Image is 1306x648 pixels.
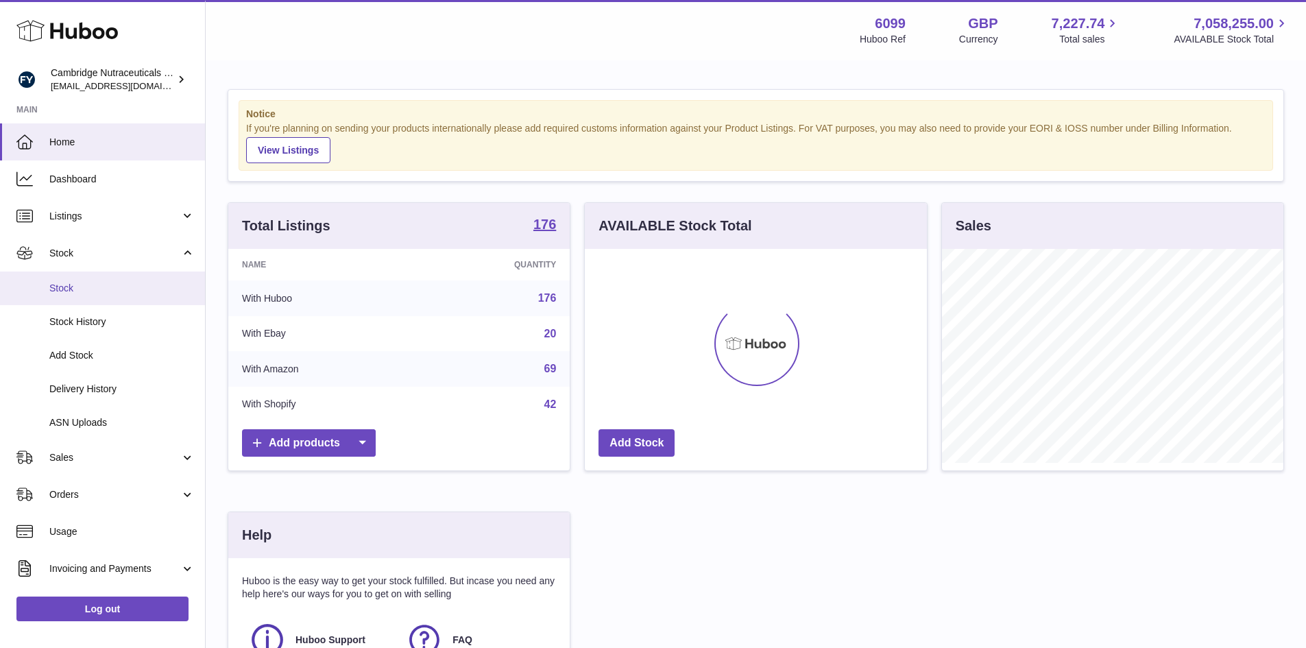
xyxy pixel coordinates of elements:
[295,634,365,647] span: Huboo Support
[544,398,557,410] a: 42
[544,328,557,339] a: 20
[959,33,998,46] div: Currency
[1194,14,1274,33] span: 7,058,255.00
[49,562,180,575] span: Invoicing and Payments
[1052,14,1121,46] a: 7,227.74 Total sales
[1059,33,1120,46] span: Total sales
[49,349,195,362] span: Add Stock
[16,597,189,621] a: Log out
[49,136,195,149] span: Home
[598,217,751,235] h3: AVAILABLE Stock Total
[228,387,415,422] td: With Shopify
[49,451,180,464] span: Sales
[49,282,195,295] span: Stock
[228,249,415,280] th: Name
[533,217,556,234] a: 176
[49,247,180,260] span: Stock
[246,108,1266,121] strong: Notice
[49,383,195,396] span: Delivery History
[228,280,415,316] td: With Huboo
[16,69,37,90] img: huboo@camnutra.com
[875,14,906,33] strong: 6099
[246,137,330,163] a: View Listings
[1174,33,1290,46] span: AVAILABLE Stock Total
[228,351,415,387] td: With Amazon
[228,316,415,352] td: With Ebay
[598,429,675,457] a: Add Stock
[49,173,195,186] span: Dashboard
[452,634,472,647] span: FAQ
[51,80,202,91] span: [EMAIL_ADDRESS][DOMAIN_NAME]
[242,575,556,601] p: Huboo is the easy way to get your stock fulfilled. But incase you need any help here's our ways f...
[1174,14,1290,46] a: 7,058,255.00 AVAILABLE Stock Total
[860,33,906,46] div: Huboo Ref
[49,416,195,429] span: ASN Uploads
[544,363,557,374] a: 69
[415,249,570,280] th: Quantity
[242,217,330,235] h3: Total Listings
[49,488,180,501] span: Orders
[242,526,271,544] h3: Help
[51,67,174,93] div: Cambridge Nutraceuticals Ltd
[968,14,997,33] strong: GBP
[538,292,557,304] a: 176
[49,210,180,223] span: Listings
[242,429,376,457] a: Add products
[49,315,195,328] span: Stock History
[533,217,556,231] strong: 176
[1052,14,1105,33] span: 7,227.74
[956,217,991,235] h3: Sales
[49,525,195,538] span: Usage
[246,122,1266,163] div: If you're planning on sending your products internationally please add required customs informati...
